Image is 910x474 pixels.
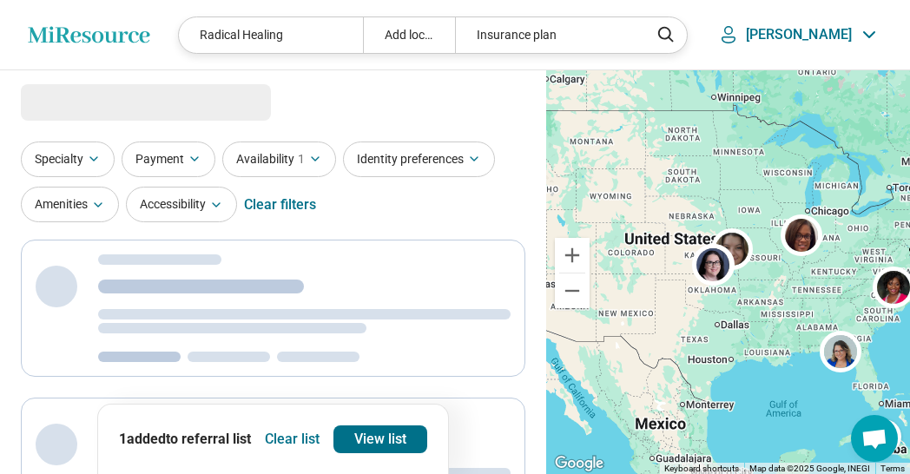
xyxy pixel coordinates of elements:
a: Terms (opens in new tab) [880,464,905,473]
button: Zoom out [555,273,590,308]
div: Open chat [851,415,898,462]
div: Insurance plan [455,17,639,53]
button: Identity preferences [343,142,495,177]
button: Availability1 [222,142,336,177]
p: [PERSON_NAME] [746,26,852,43]
span: to referral list [166,431,251,447]
div: Clear filters [244,184,316,226]
a: View list [333,425,427,453]
button: Clear list [258,425,326,453]
span: Loading... [21,84,167,119]
button: Accessibility [126,187,237,222]
button: Amenities [21,187,119,222]
button: Zoom in [555,238,590,273]
span: Map data ©2025 Google, INEGI [749,464,870,473]
span: 1 [298,150,305,168]
button: Specialty [21,142,115,177]
p: 1 added [119,429,251,450]
div: Add location [363,17,455,53]
button: Payment [122,142,215,177]
div: Radical Healing [179,17,363,53]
